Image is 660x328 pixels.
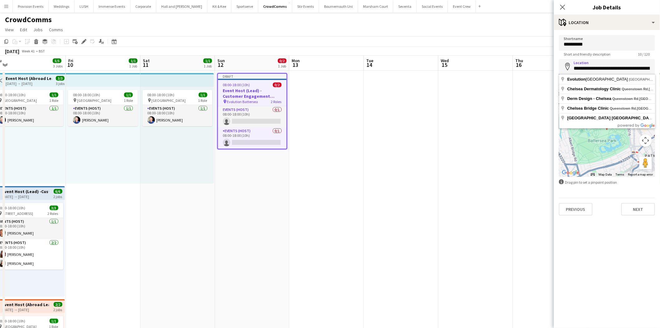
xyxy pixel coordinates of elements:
[143,105,212,126] app-card-role: Events (Host)1/108:00-18:00 (10h)[PERSON_NAME]
[218,74,287,79] div: Draft
[366,58,374,63] span: Tue
[278,64,286,68] div: 1 Job
[613,97,639,101] span: Queenstown Rd
[50,319,58,323] span: 1/1
[5,15,52,24] h1: CrowdComms
[46,26,66,34] a: Comms
[554,15,660,30] div: Location
[203,58,212,63] span: 1/1
[13,0,49,12] button: Provision Events
[217,58,225,63] span: Sun
[54,307,62,312] div: 2 jobs
[54,189,62,194] span: 6/6
[68,58,73,63] span: Fri
[56,76,65,81] span: 3/3
[559,203,593,216] button: Previous
[50,92,58,97] span: 1/1
[231,0,258,12] button: Sportserve
[143,58,150,63] span: Sat
[33,27,43,32] span: Jobs
[21,49,36,53] span: Week 41
[152,98,186,103] span: [GEOGRAPHIC_DATA]
[129,58,138,63] span: 1/1
[2,98,37,103] span: [GEOGRAPHIC_DATA]
[142,61,150,68] span: 11
[2,189,49,194] h3: Event Host (Lead) -Customer Engagement Summit
[68,90,138,126] app-job-card: 08:00-18:00 (10h)1/1 [GEOGRAPHIC_DATA]1 RoleEvents (Host)1/108:00-18:00 (10h)[PERSON_NAME]
[54,302,62,307] span: 2/2
[199,92,207,97] span: 1/1
[217,73,287,149] app-job-card: Draft08:00-18:00 (10h)0/2Event Host (Lead) -Customer Engagement Summit Evolution Battersea2 Roles...
[393,0,417,12] button: Seventa
[616,173,624,176] a: Terms (opens in new tab)
[417,0,448,12] button: Social Events
[567,96,612,101] span: Derm Design - Chelsea
[278,58,287,63] span: 0/2
[319,0,358,12] button: Bournemouth Uni
[2,302,49,307] h3: Event Host (Abroad Lead) - [GEOGRAPHIC_DATA]
[2,26,16,34] a: View
[75,0,94,12] button: LUSH
[292,0,319,12] button: Stir Events
[622,87,648,91] span: Queenstown Rd
[559,76,619,81] span: Type address or business name
[516,58,523,63] span: Thu
[77,98,111,103] span: [GEOGRAPHIC_DATA]
[198,98,207,103] span: 1 Role
[591,172,595,177] button: Keyboard shortcuts
[271,99,282,104] span: 2 Roles
[148,92,175,97] span: 08:00-18:00 (10h)
[639,134,652,147] button: Map camera controls
[49,98,58,103] span: 1 Role
[567,77,586,82] span: Evolution
[73,92,100,97] span: 08:00-18:00 (10h)
[567,106,609,111] span: Chelsea Bridge Clinic
[2,211,33,216] span: [STREET_ADDRESS]
[124,98,133,103] span: 1 Role
[610,107,636,110] span: Queenstown Rd
[94,0,130,12] button: Immense Events
[216,61,225,68] span: 12
[53,64,63,68] div: 3 Jobs
[5,48,19,54] div: [DATE]
[227,99,258,104] span: Evolution Battersea
[124,92,133,97] span: 1/1
[440,61,449,68] span: 15
[54,194,62,199] div: 2 jobs
[515,61,523,68] span: 16
[554,3,660,11] h3: Job Details
[559,179,655,185] div: Drag pin to set a pinpoint position
[358,0,393,12] button: Marsham Court
[291,61,300,68] span: 13
[204,64,212,68] div: 1 Job
[130,0,156,12] button: Corporate
[2,194,49,199] div: [DATE] → [DATE]
[218,88,287,99] h3: Event Host (Lead) -Customer Engagement Summit
[50,206,58,210] span: 3/3
[6,81,52,86] div: [DATE] → [DATE]
[31,26,45,34] a: Jobs
[6,76,52,81] h3: Event Host (Abroad Lead) - [GEOGRAPHIC_DATA]
[559,52,616,57] span: Short and friendly description
[599,172,612,177] button: Map Data
[292,58,300,63] span: Mon
[49,27,63,32] span: Comms
[20,27,27,32] span: Edit
[561,169,581,177] img: Google
[48,211,58,216] span: 2 Roles
[207,0,231,12] button: Kit & Kee
[448,0,476,12] button: Event Crew
[67,61,73,68] span: 10
[129,64,137,68] div: 1 Job
[561,169,581,177] a: Open this area in Google Maps (opens a new window)
[633,52,655,57] span: 10 / 120
[68,105,138,126] app-card-role: Events (Host)1/108:00-18:00 (10h)[PERSON_NAME]
[639,157,652,169] button: Drag Pegman onto the map to open Street View
[5,27,14,32] span: View
[17,26,30,34] a: Edit
[39,49,45,53] div: BST
[143,90,212,126] app-job-card: 08:00-18:00 (10h)1/1 [GEOGRAPHIC_DATA]1 RoleEvents (Host)1/108:00-18:00 (10h)[PERSON_NAME]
